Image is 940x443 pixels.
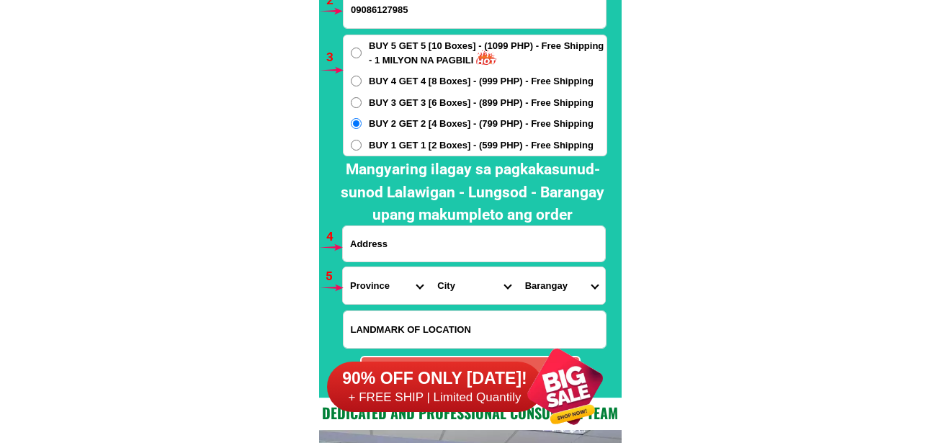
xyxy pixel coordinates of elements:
h6: 5 [326,267,342,286]
input: Input address [343,226,605,261]
span: BUY 5 GET 5 [10 Boxes] - (1099 PHP) - Free Shipping - 1 MILYON NA PAGBILI [369,39,606,67]
h6: + FREE SHIP | Limited Quantily [327,390,543,406]
input: BUY 5 GET 5 [10 Boxes] - (1099 PHP) - Free Shipping - 1 MILYON NA PAGBILI [351,48,362,58]
span: BUY 2 GET 2 [4 Boxes] - (799 PHP) - Free Shipping [369,117,594,131]
input: BUY 4 GET 4 [8 Boxes] - (999 PHP) - Free Shipping [351,76,362,86]
input: Input LANDMARKOFLOCATION [344,311,606,348]
h6: 3 [326,48,343,67]
span: BUY 4 GET 4 [8 Boxes] - (999 PHP) - Free Shipping [369,74,594,89]
input: BUY 3 GET 3 [6 Boxes] - (899 PHP) - Free Shipping [351,97,362,108]
input: BUY 2 GET 2 [4 Boxes] - (799 PHP) - Free Shipping [351,118,362,129]
select: Select province [343,267,430,304]
span: BUY 1 GET 1 [2 Boxes] - (599 PHP) - Free Shipping [369,138,594,153]
span: BUY 3 GET 3 [6 Boxes] - (899 PHP) - Free Shipping [369,96,594,110]
select: Select commune [518,267,605,304]
select: Select district [430,267,517,304]
h6: 4 [326,228,343,246]
h2: Dedicated and professional consulting team [319,402,622,424]
input: BUY 1 GET 1 [2 Boxes] - (599 PHP) - Free Shipping [351,140,362,151]
h2: Mangyaring ilagay sa pagkakasunud-sunod Lalawigan - Lungsod - Barangay upang makumpleto ang order [331,158,614,227]
h6: 90% OFF ONLY [DATE]! [327,368,543,390]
